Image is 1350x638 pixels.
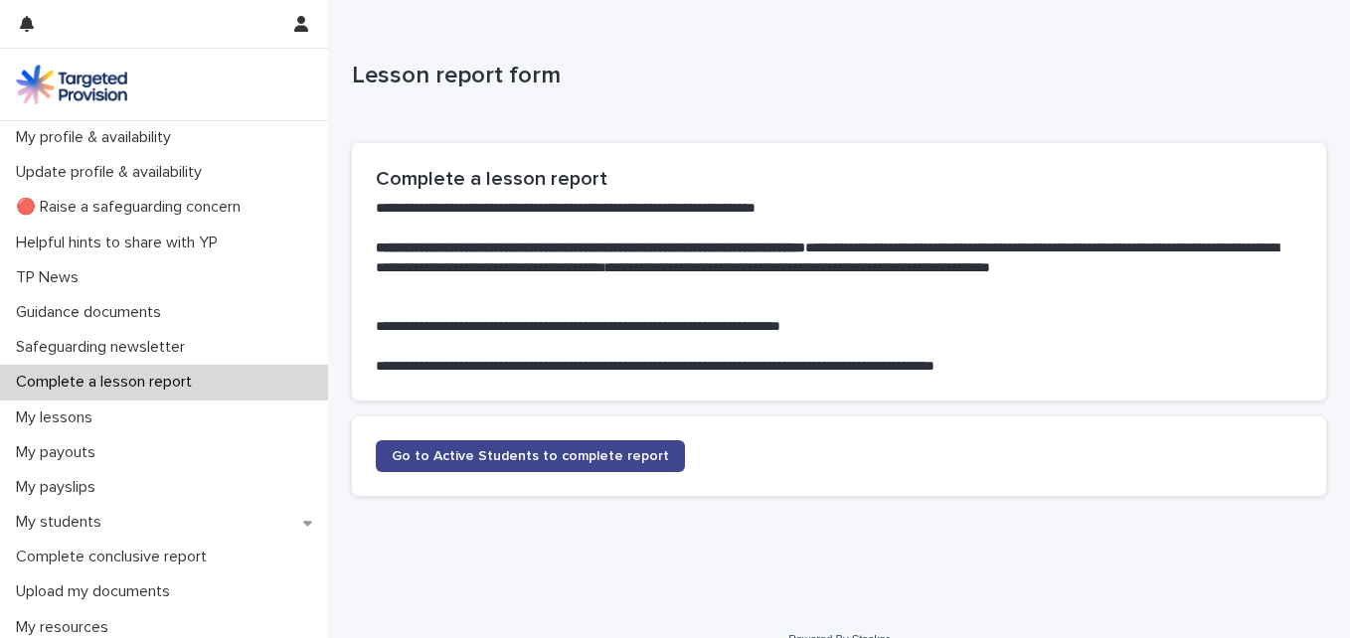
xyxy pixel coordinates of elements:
p: My lessons [8,408,108,427]
p: Helpful hints to share with YP [8,234,234,252]
p: Complete conclusive report [8,548,223,566]
p: Update profile & availability [8,163,218,182]
p: My resources [8,618,124,637]
p: My students [8,513,117,532]
p: Upload my documents [8,582,186,601]
p: My payslips [8,478,111,497]
span: Go to Active Students to complete report [392,449,669,463]
p: Safeguarding newsletter [8,338,201,357]
p: 🔴 Raise a safeguarding concern [8,198,256,217]
p: Complete a lesson report [8,373,208,392]
img: M5nRWzHhSzIhMunXDL62 [16,65,127,104]
a: Go to Active Students to complete report [376,440,685,472]
p: Guidance documents [8,303,177,322]
p: My payouts [8,443,111,462]
p: TP News [8,268,94,287]
h2: Complete a lesson report [376,167,1302,191]
p: Lesson report form [352,62,1318,90]
p: My profile & availability [8,128,187,147]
